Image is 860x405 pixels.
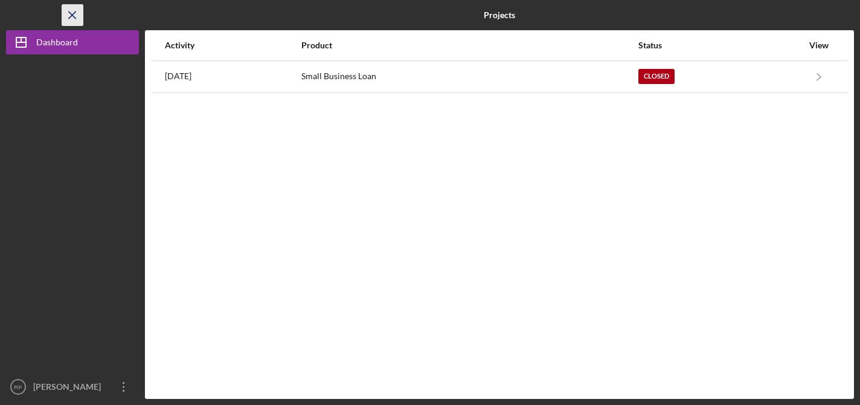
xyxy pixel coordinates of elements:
button: RP[PERSON_NAME] [6,375,139,399]
div: [PERSON_NAME] [30,375,109,402]
button: Dashboard [6,30,139,54]
div: Dashboard [36,30,78,57]
div: Activity [165,40,300,50]
div: View [804,40,834,50]
text: RP [14,384,22,390]
div: Status [638,40,803,50]
time: 2022-08-02 14:34 [165,71,191,81]
div: Product [301,40,637,50]
div: Small Business Loan [301,62,637,92]
div: Closed [638,69,675,84]
b: Projects [484,10,515,20]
